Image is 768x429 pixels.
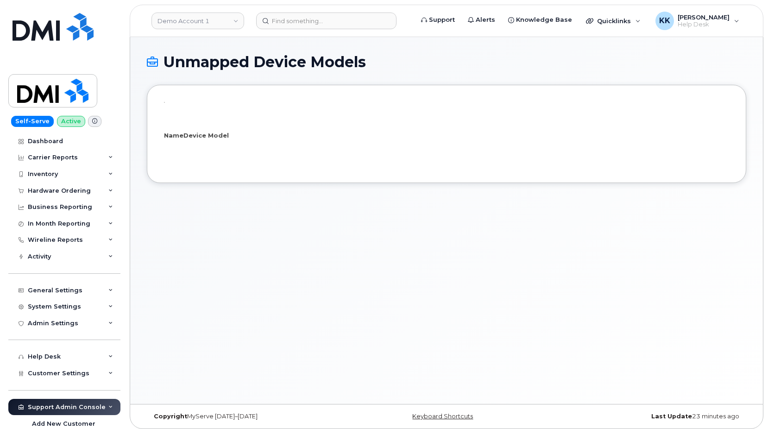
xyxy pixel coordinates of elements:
[547,413,746,420] div: 23 minutes ago
[183,131,229,140] th: Device Model
[164,131,183,140] th: Name
[412,413,473,420] a: Keyboard Shortcuts
[147,54,746,70] h1: Unmapped Device Models
[147,413,346,420] div: MyServe [DATE]–[DATE]
[154,413,187,420] strong: Copyright
[651,413,692,420] strong: Last Update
